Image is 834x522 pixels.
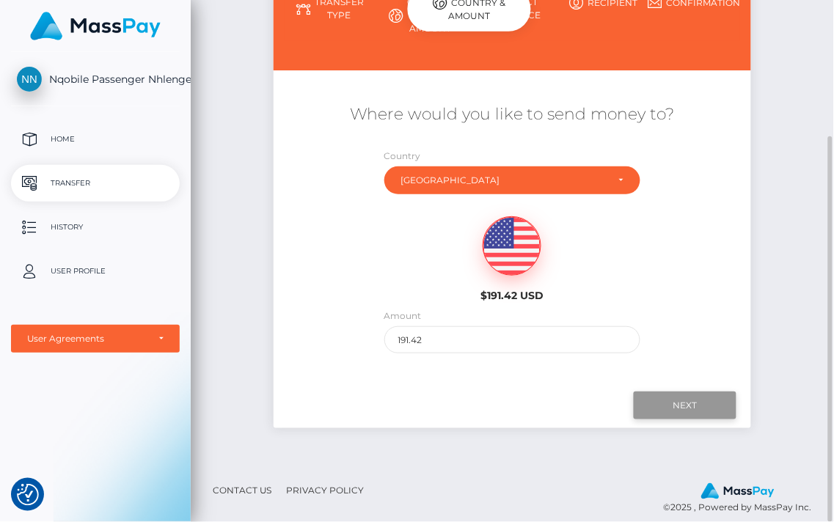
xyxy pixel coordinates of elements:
p: Transfer [17,172,174,194]
p: Home [17,128,174,150]
h6: $191.42 USD [457,290,568,302]
span: Nqobile Passenger Nhlengethwa [11,73,180,86]
p: History [17,216,174,238]
button: South Africa [384,166,641,194]
a: Home [11,121,180,158]
div: [GEOGRAPHIC_DATA] [401,174,607,186]
button: Consent Preferences [17,484,39,506]
img: Revisit consent button [17,484,39,506]
a: Transfer [11,165,180,202]
label: Amount [384,309,422,323]
img: USD.png [483,217,541,276]
input: Amount to send in USD (Maximum: 191.42) [384,326,641,353]
div: User Agreements [27,333,147,345]
a: Contact Us [207,479,277,501]
label: Country [384,150,421,163]
a: History [11,209,180,246]
button: User Agreements [11,325,180,353]
a: Privacy Policy [280,479,370,501]
a: User Profile [11,253,180,290]
img: MassPay [30,12,161,40]
div: © 2025 , Powered by MassPay Inc. [664,482,823,515]
img: MassPay [701,483,775,499]
input: Next [634,391,736,419]
h5: Where would you like to send money to? [285,103,740,126]
p: User Profile [17,260,174,282]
